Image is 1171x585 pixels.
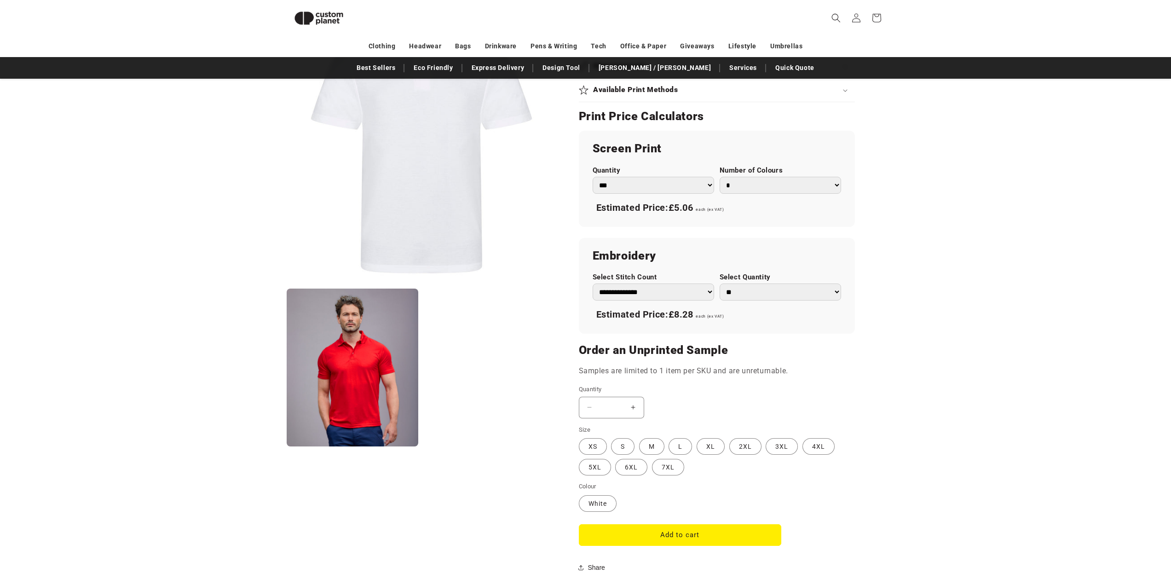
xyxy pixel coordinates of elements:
[579,385,781,394] label: Quantity
[409,38,441,54] a: Headwear
[593,141,841,156] h2: Screen Print
[369,38,396,54] a: Clothing
[579,459,611,475] label: 5XL
[593,249,841,263] h2: Embroidery
[652,459,684,475] label: 7XL
[826,8,846,28] summary: Search
[669,309,693,320] span: £8.28
[593,166,714,175] label: Quantity
[720,273,841,282] label: Select Quantity
[728,38,756,54] a: Lifestyle
[680,38,714,54] a: Giveaways
[591,38,606,54] a: Tech
[531,38,577,54] a: Pens & Writing
[352,60,400,76] a: Best Sellers
[538,60,585,76] a: Design Tool
[697,438,725,455] label: XL
[802,438,835,455] label: 4XL
[611,438,635,455] label: S
[579,438,607,455] label: XS
[579,557,608,578] button: Share
[696,314,724,319] span: each (ex VAT)
[696,207,724,212] span: each (ex VAT)
[579,109,855,124] h2: Print Price Calculators
[579,482,597,491] legend: Colour
[455,38,471,54] a: Bags
[593,273,714,282] label: Select Stitch Count
[1017,486,1171,585] iframe: Chat Widget
[579,495,617,512] label: White
[594,60,715,76] a: [PERSON_NAME] / [PERSON_NAME]
[467,60,529,76] a: Express Delivery
[579,425,592,434] legend: Size
[770,38,802,54] a: Umbrellas
[729,438,761,455] label: 2XL
[409,60,457,76] a: Eco Friendly
[579,365,855,378] p: Samples are limited to 1 item per SKU and are unreturnable.
[771,60,819,76] a: Quick Quote
[593,305,841,324] div: Estimated Price:
[593,198,841,218] div: Estimated Price:
[615,459,647,475] label: 6XL
[579,524,781,546] button: Add to cart
[287,14,556,447] media-gallery: Gallery Viewer
[287,4,351,33] img: Custom Planet
[725,60,761,76] a: Services
[669,202,693,213] span: £5.06
[579,78,855,102] summary: Available Print Methods
[669,438,692,455] label: L
[720,166,841,175] label: Number of Colours
[485,38,517,54] a: Drinkware
[593,85,678,95] h2: Available Print Methods
[579,343,855,358] h2: Order an Unprinted Sample
[620,38,666,54] a: Office & Paper
[639,438,664,455] label: M
[766,438,798,455] label: 3XL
